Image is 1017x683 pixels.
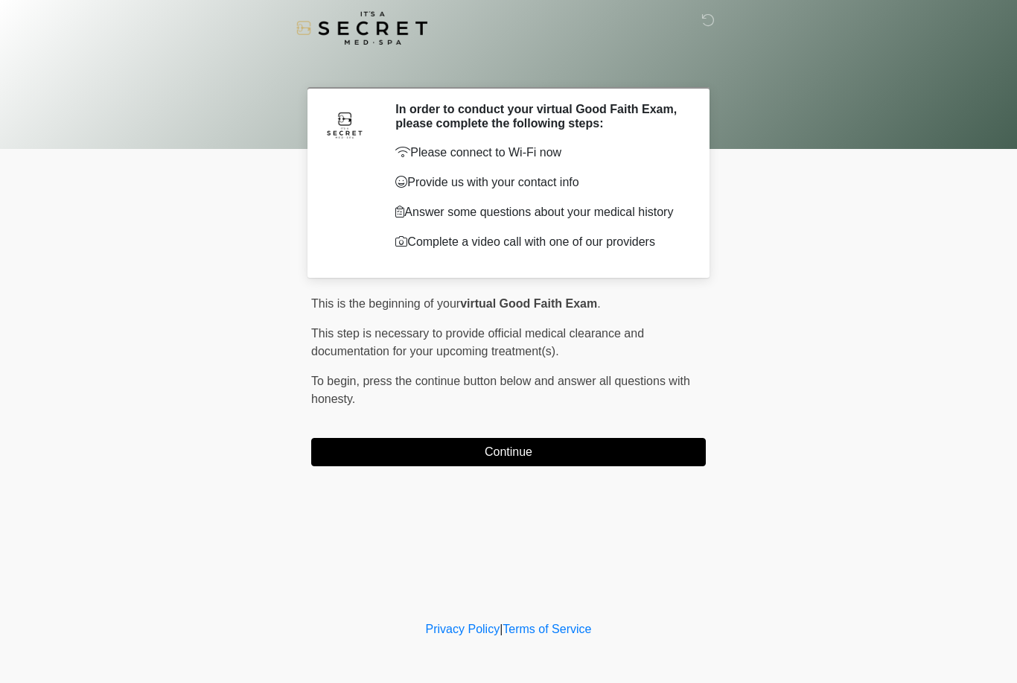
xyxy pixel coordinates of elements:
[426,623,500,635] a: Privacy Policy
[395,144,683,162] p: Please connect to Wi-Fi now
[500,623,503,635] a: |
[503,623,591,635] a: Terms of Service
[311,375,690,405] span: press the continue button below and answer all questions with honesty.
[311,375,363,387] span: To begin,
[296,11,427,45] img: It's A Secret Med Spa Logo
[300,54,717,81] h1: ‎ ‎
[395,233,683,251] p: Complete a video call with one of our providers
[311,327,644,358] span: This step is necessary to provide official medical clearance and documentation for your upcoming ...
[395,174,683,191] p: Provide us with your contact info
[460,297,597,310] strong: virtual Good Faith Exam
[322,102,367,147] img: Agent Avatar
[311,438,706,466] button: Continue
[395,203,683,221] p: Answer some questions about your medical history
[395,102,683,130] h2: In order to conduct your virtual Good Faith Exam, please complete the following steps:
[597,297,600,310] span: .
[311,297,460,310] span: This is the beginning of your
